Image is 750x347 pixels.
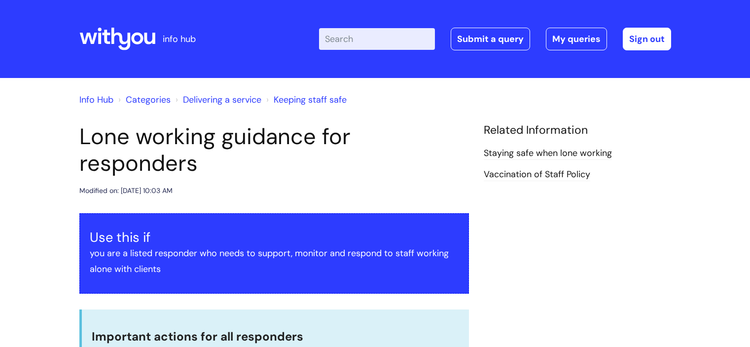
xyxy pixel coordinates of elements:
a: Delivering a service [183,94,261,106]
li: Solution home [116,92,171,108]
a: Staying safe when lone working [484,147,612,160]
a: Info Hub [79,94,113,106]
a: Categories [126,94,171,106]
h1: Lone working guidance for responders [79,123,469,177]
div: | - [319,28,671,50]
a: Submit a query [451,28,530,50]
h3: Use this if [90,230,459,245]
span: Important actions for all responders [92,329,303,344]
a: My queries [546,28,607,50]
a: Vaccination of Staff Policy [484,168,590,181]
input: Search [319,28,435,50]
a: Keeping staff safe [274,94,347,106]
p: info hub [163,31,196,47]
li: Delivering a service [173,92,261,108]
a: Sign out [623,28,671,50]
div: Modified on: [DATE] 10:03 AM [79,185,173,197]
li: Keeping staff safe [264,92,347,108]
p: you are a listed responder who needs to support, monitor and respond to staff working alone with ... [90,245,459,277]
h4: Related Information [484,123,671,137]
